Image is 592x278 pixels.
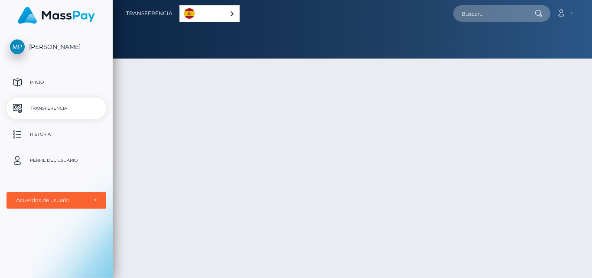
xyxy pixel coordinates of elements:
div: Language [179,5,240,22]
p: Inicio [10,76,103,89]
div: Acuerdos de usuario [16,197,87,204]
a: Transferencia [7,98,106,119]
p: Transferencia [10,102,103,115]
button: Acuerdos de usuario [7,192,106,209]
aside: Language selected: Español [179,5,240,22]
img: MassPay [18,7,95,24]
a: Inicio [7,72,106,93]
p: Historia [10,128,103,141]
input: Buscar... [453,5,535,22]
a: Español [180,6,239,22]
span: [PERSON_NAME] [7,43,106,51]
a: Historia [7,124,106,145]
a: Perfil del usuario [7,150,106,171]
p: Perfil del usuario [10,154,103,167]
a: Transferencia [126,4,172,23]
